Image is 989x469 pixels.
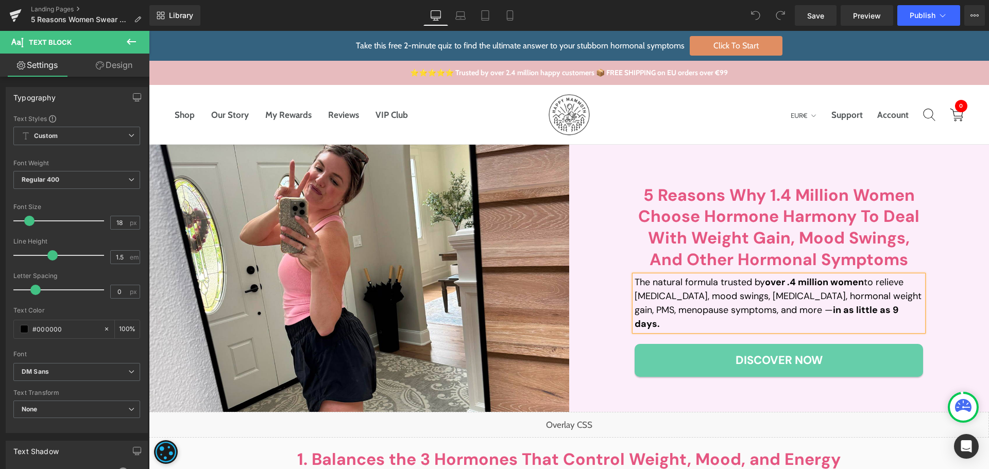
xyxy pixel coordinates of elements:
[806,69,819,81] span: 0
[853,10,881,21] span: Preview
[26,77,259,91] nav: Main navigation
[13,88,56,102] div: Typography
[227,79,259,89] a: VIP Club
[115,320,140,338] div: %
[13,238,140,245] div: Line Height
[489,153,771,239] b: 5 Reasons Why 1.4 Million Women Choose Hormone Harmony To Deal With Weight Gain, Mood Swings, And...
[62,79,100,89] a: Our Story
[31,15,130,24] span: 5 Reasons Women Swear by Hormone Harmony™
[22,368,49,376] i: DM Sans
[149,5,200,26] a: New Library
[179,79,210,89] a: Reviews
[616,245,715,257] strong: over .4 million women
[473,5,498,26] a: Tablet
[130,288,139,295] span: px
[13,114,140,123] div: Text Styles
[13,203,140,211] div: Font Size
[807,10,824,21] span: Save
[22,176,60,183] b: Regular 400
[498,5,522,26] a: Mobile
[897,5,960,26] button: Publish
[486,245,774,300] p: The natural formula trusted by to relieve [MEDICAL_DATA], mood swings, [MEDICAL_DATA], hormonal w...
[770,5,791,26] button: Redo
[261,37,579,46] a: ⭐⭐⭐⭐⭐ Trusted by over 2.4 million happy customers 📦 FREE SHIPPING on EU orders over €99
[111,417,729,440] h2: 1. Balances the 3 Hormones That Control Weight, Mood, and Energy
[13,389,140,396] div: Text Transform
[29,38,72,46] span: Text Block
[13,160,140,167] div: Font Weight
[486,313,774,346] a: Discover Now
[22,405,38,413] b: None
[5,409,29,433] div: Cookie consent button
[541,5,634,25] span: Click To Start
[910,11,935,20] span: Publish
[841,5,893,26] a: Preview
[642,78,668,91] button: EUR€
[801,73,814,93] a: Open cart
[13,441,59,456] div: Text Shadow
[13,307,140,314] div: Text Color
[683,77,714,91] a: Support
[587,320,674,339] span: Discover Now
[77,54,151,77] a: Design
[116,79,163,89] a: My Rewards
[34,132,58,141] b: Custom
[423,5,448,26] a: Desktop
[13,351,140,358] div: Font
[31,5,149,13] a: Landing Pages
[728,77,760,91] a: Account
[400,63,441,105] img: HM_Logo_Black_1.webp
[954,434,979,459] div: Open Intercom Messenger
[32,323,98,335] input: Color
[448,5,473,26] a: Laptop
[130,254,139,260] span: em
[169,11,193,20] span: Library
[964,5,985,26] button: More
[130,219,139,226] span: px
[745,5,766,26] button: Undo
[26,79,46,89] a: Shop
[13,272,140,280] div: Letter Spacing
